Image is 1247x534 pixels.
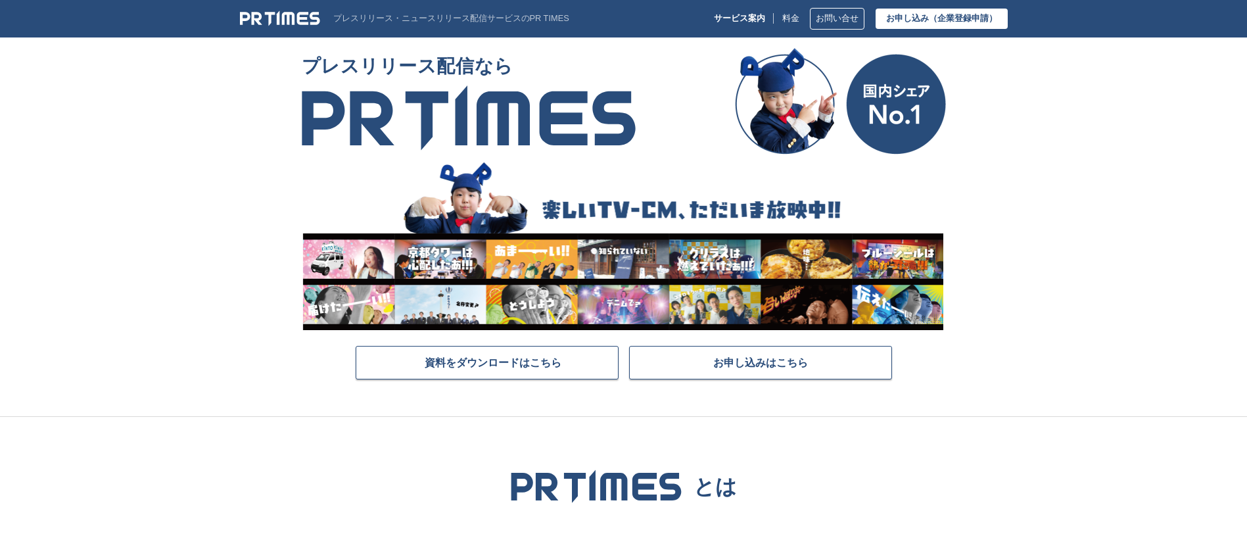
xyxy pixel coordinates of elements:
[782,14,799,24] a: 料金
[333,14,569,24] p: プレスリリース・ニュースリリース配信サービスのPR TIMES
[510,470,682,503] img: PR TIMES
[629,346,892,379] a: お申し込みはこちら
[810,8,864,30] a: お問い合せ
[356,346,619,379] a: 資料をダウンロードはこちら
[302,85,636,151] img: PR TIMES
[929,13,997,23] span: （企業登録申請）
[425,356,561,369] span: 資料をダウンロードはこちら
[714,14,765,24] p: サービス案内
[302,48,636,85] span: プレスリリース配信なら
[876,9,1008,29] a: お申し込み（企業登録申請）
[240,11,320,26] img: PR TIMES
[302,160,943,330] img: 楽しいTV-CM、ただいま放映中!!
[735,48,946,155] img: 国内シェア No.1
[694,473,737,499] p: とは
